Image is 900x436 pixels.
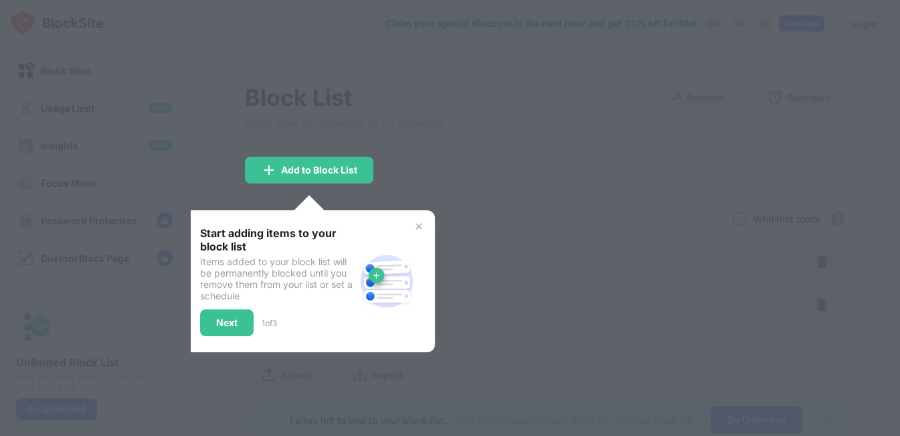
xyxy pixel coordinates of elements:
[262,318,277,328] div: 1 of 3
[414,221,424,232] img: x-button.svg
[200,256,355,301] div: Items added to your block list will be permanently blocked until you remove them from your list o...
[355,249,419,313] img: block-site.svg
[281,165,357,175] div: Add to Block List
[216,317,238,328] div: Next
[200,226,355,253] div: Start adding items to your block list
